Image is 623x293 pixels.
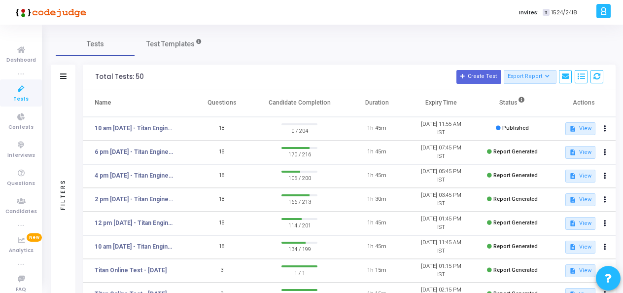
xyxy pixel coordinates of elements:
[565,264,595,277] button: View
[409,89,473,117] th: Expiry Time
[569,244,576,251] mat-icon: description
[493,172,538,179] span: Report Generated
[95,219,175,227] a: 12 pm [DATE] - Titan Engineering Intern 2026
[8,123,34,132] span: Contests
[281,244,317,254] span: 134 / 199
[83,89,190,117] th: Name
[345,212,409,235] td: 1h 45m
[409,188,473,212] td: [DATE] 03:45 PM IST
[190,259,254,283] td: 3
[569,267,576,274] mat-icon: description
[552,89,616,117] th: Actions
[493,148,538,155] span: Report Generated
[95,242,175,251] a: 10 am [DATE] - Titan Engineering Intern 2026
[409,212,473,235] td: [DATE] 01:45 PM IST
[409,259,473,283] td: [DATE] 01:15 PM IST
[409,141,473,164] td: [DATE] 07:45 PM IST
[493,220,538,226] span: Report Generated
[95,195,175,204] a: 2 pm [DATE] - Titan Engineering Intern 2026
[345,89,409,117] th: Duration
[7,180,35,188] span: Questions
[543,9,549,16] span: T
[345,259,409,283] td: 1h 15m
[281,267,317,277] span: 1 / 1
[345,188,409,212] td: 1h 30m
[190,235,254,259] td: 18
[565,146,595,159] button: View
[9,247,34,255] span: Analytics
[493,243,538,250] span: Report Generated
[87,39,104,49] span: Tests
[281,220,317,230] span: 114 / 201
[493,267,538,273] span: Report Generated
[146,39,195,49] span: Test Templates
[190,188,254,212] td: 18
[281,149,317,159] span: 170 / 216
[345,141,409,164] td: 1h 45m
[281,125,317,135] span: 0 / 204
[345,164,409,188] td: 1h 45m
[565,241,595,254] button: View
[7,151,35,160] span: Interviews
[502,125,529,131] span: Published
[565,217,595,230] button: View
[409,235,473,259] td: [DATE] 11:45 AM IST
[27,233,42,242] span: New
[281,173,317,183] span: 105 / 200
[456,70,501,84] button: Create Test
[565,170,595,183] button: View
[569,125,576,132] mat-icon: description
[95,171,175,180] a: 4 pm [DATE] - Titan Engineering Intern 2026
[95,147,175,156] a: 6 pm [DATE] - Titan Engineering Intern 2026
[493,196,538,202] span: Report Generated
[13,95,29,104] span: Tests
[409,164,473,188] td: [DATE] 05:45 PM IST
[281,196,317,206] span: 166 / 213
[190,212,254,235] td: 18
[12,2,86,22] img: logo
[190,89,254,117] th: Questions
[59,140,68,249] div: Filters
[409,117,473,141] td: [DATE] 11:55 AM IST
[569,173,576,180] mat-icon: description
[190,164,254,188] td: 18
[190,117,254,141] td: 18
[569,149,576,156] mat-icon: description
[190,141,254,164] td: 18
[345,117,409,141] td: 1h 45m
[95,266,167,275] a: Titan Online Test - [DATE]
[504,70,556,84] button: Export Report
[95,73,144,81] div: Total Tests: 50
[565,193,595,206] button: View
[95,124,175,133] a: 10 am [DATE] - Titan Engineering Intern 2026
[254,89,345,117] th: Candidate Completion
[5,208,37,216] span: Candidates
[569,196,576,203] mat-icon: description
[6,56,36,65] span: Dashboard
[474,89,552,117] th: Status
[552,8,577,17] span: 1524/2418
[569,220,576,227] mat-icon: description
[565,122,595,135] button: View
[345,235,409,259] td: 1h 45m
[519,8,539,17] label: Invites:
